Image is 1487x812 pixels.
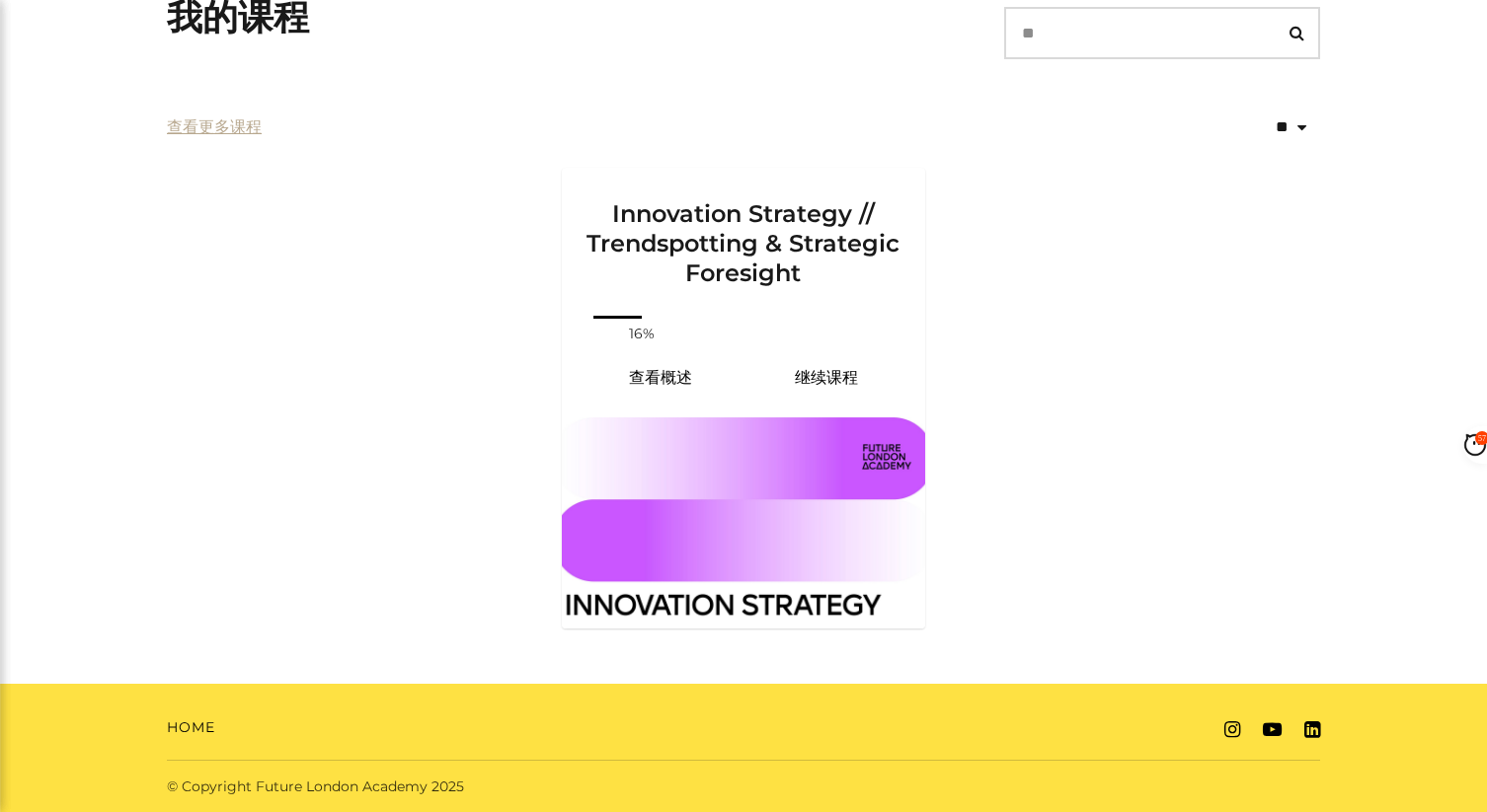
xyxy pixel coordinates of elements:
span: 16% [618,324,665,344]
a: Innovation Strategy // Trendspotting & Strategic Foresight: 继续课程 [743,354,909,402]
a: 查看更多课程 [167,115,262,139]
a: Innovation Strategy // Trendspotting & Strategic Foresight [562,168,925,312]
select: status [1225,102,1320,153]
div: © Copyright Future London Academy 2025 [151,776,743,797]
a: Innovation Strategy // Trendspotting & Strategic Foresight: 查看概述 [578,354,743,402]
h3: Innovation Strategy // Trendspotting & Strategic Foresight [586,168,901,288]
a: Home [167,717,215,738]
